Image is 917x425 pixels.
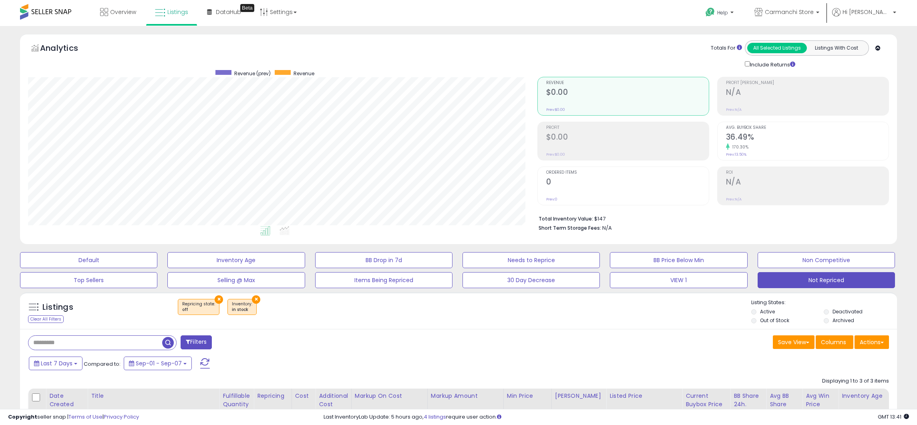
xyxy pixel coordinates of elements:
small: Prev: $0.00 [546,152,565,157]
small: Avg Win Price. [806,409,810,416]
small: Prev: N/A [726,107,742,112]
div: Listed Price [609,392,679,400]
span: Avg. Buybox Share [726,126,889,130]
button: 30 Day Decrease [463,272,600,288]
button: Selling @ Max [167,272,305,288]
div: Markup on Cost [355,392,424,400]
a: Terms of Use [68,413,103,421]
button: Not Repriced [758,272,895,288]
button: BB Price Below Min [610,252,747,268]
label: Out of Stock [760,317,789,324]
span: Help [717,9,728,16]
button: Needs to Reprice [463,252,600,268]
div: Current Buybox Price [686,392,727,409]
label: Archived [833,317,854,324]
div: Cost [295,392,312,400]
div: off [182,307,215,313]
small: Prev: 0 [546,197,557,202]
button: Inventory Age [167,252,305,268]
span: Revenue [546,81,709,85]
div: Repricing [257,392,288,400]
div: [PERSON_NAME] [555,392,603,400]
small: Prev: $0.00 [546,107,565,112]
span: 2025-09-15 13:41 GMT [878,413,909,421]
div: Tooltip anchor [240,4,254,12]
button: Last 7 Days [29,357,82,370]
a: Privacy Policy [104,413,139,421]
h2: N/A [726,177,889,188]
div: Markup Amount [431,392,500,400]
button: Sep-01 - Sep-07 [124,357,192,370]
span: ROI [726,170,889,175]
span: Inventory : [232,301,252,313]
div: Displaying 1 to 3 of 3 items [822,377,889,385]
a: Hi [PERSON_NAME] [832,8,896,26]
div: Include Returns [739,60,805,69]
div: Last InventoryLab Update: 5 hours ago, require user action. [324,413,909,421]
b: Total Inventory Value: [539,215,593,222]
b: Short Term Storage Fees: [539,225,601,231]
span: Revenue [294,70,314,77]
button: Columns [816,335,853,349]
button: Filters [181,335,212,349]
div: in stock [232,307,252,313]
span: Repricing state : [182,301,215,313]
i: Get Help [705,7,715,17]
label: Active [760,308,775,315]
h2: $0.00 [546,88,709,98]
th: The percentage added to the cost of goods (COGS) that forms the calculator for Min & Max prices. [351,389,427,420]
button: × [215,295,223,304]
span: Carmanchi Store [765,8,814,16]
button: Actions [855,335,889,349]
a: Help [699,1,742,26]
div: Avg BB Share [770,392,799,409]
small: Avg BB Share. [770,409,774,416]
span: Columns [821,338,846,346]
button: All Selected Listings [747,43,807,53]
h5: Listings [42,302,73,313]
small: Prev: 13.50% [726,152,746,157]
div: BB Share 24h. [734,392,763,409]
span: DataHub [216,8,241,16]
span: Listings [167,8,188,16]
span: Hi [PERSON_NAME] [843,8,891,16]
span: Revenue (prev) [234,70,271,77]
span: Ordered Items [546,170,709,175]
div: Avg Win Price [806,392,835,409]
div: Title [91,392,216,400]
button: Top Sellers [20,272,157,288]
button: Non Competitive [758,252,895,268]
div: Min Price [507,392,548,400]
span: Compared to: [84,360,121,368]
h5: Analytics [40,42,94,56]
div: Fulfillable Quantity [223,392,250,409]
div: Additional Cost [319,392,348,409]
span: Overview [110,8,136,16]
div: seller snap | | [8,413,139,421]
h2: N/A [726,88,889,98]
label: Deactivated [833,308,863,315]
h2: 0 [546,177,709,188]
small: Prev: N/A [726,197,742,202]
span: Sep-01 - Sep-07 [136,359,182,367]
p: Listing States: [751,299,897,307]
h2: $0.00 [546,132,709,143]
button: Listings With Cost [806,43,866,53]
h2: 36.49% [726,132,889,143]
a: 4 listings [424,413,446,421]
button: × [252,295,260,304]
strong: Copyright [8,413,37,421]
button: Items Being Repriced [315,272,452,288]
span: Profit [PERSON_NAME] [726,81,889,85]
div: Date Created [49,392,84,409]
li: $147 [539,213,883,223]
div: Totals For [711,44,742,52]
span: Profit [546,126,709,130]
span: Last 7 Days [41,359,72,367]
small: 170.30% [730,144,749,150]
button: Default [20,252,157,268]
button: Save View [773,335,814,349]
button: BB Drop in 7d [315,252,452,268]
span: N/A [602,224,612,232]
div: Clear All Filters [28,315,64,323]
